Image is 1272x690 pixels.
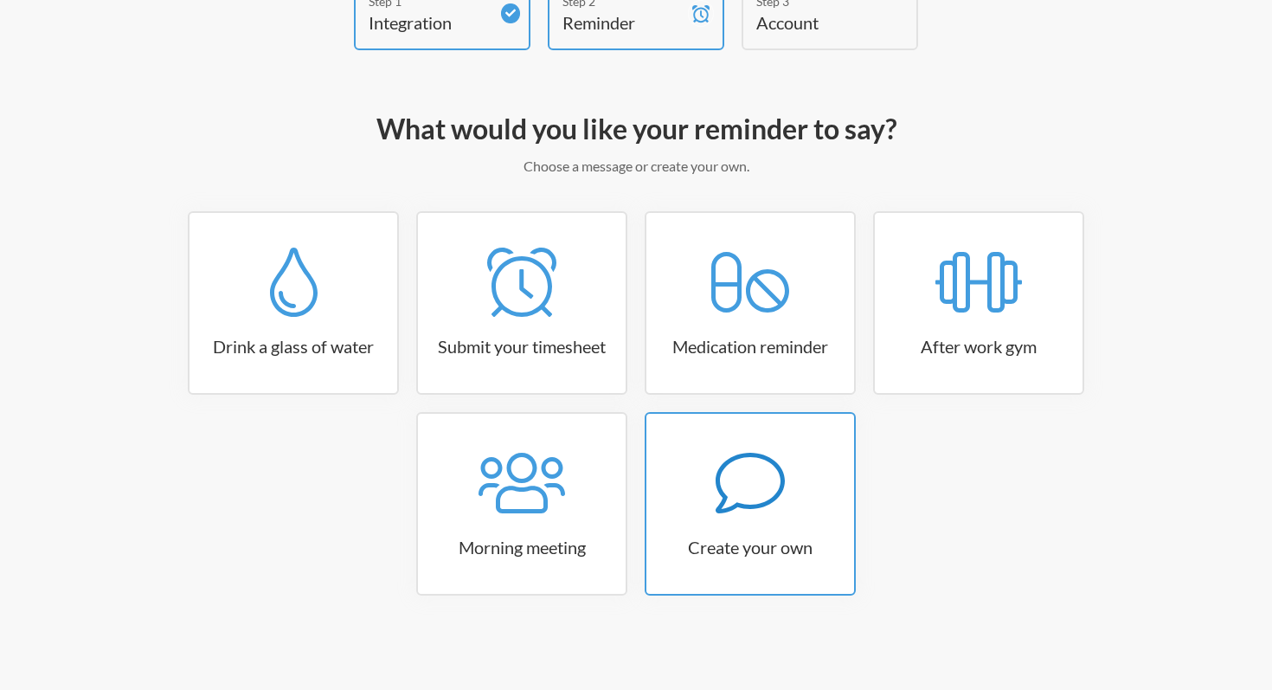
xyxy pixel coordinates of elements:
h3: Submit your timesheet [418,334,626,358]
h3: Morning meeting [418,535,626,559]
h3: Drink a glass of water [190,334,397,358]
h3: After work gym [875,334,1082,358]
h4: Account [756,10,877,35]
h3: Medication reminder [646,334,854,358]
p: Choose a message or create your own. [134,156,1138,177]
h4: Integration [369,10,490,35]
h3: Create your own [646,535,854,559]
h2: What would you like your reminder to say? [134,111,1138,147]
h4: Reminder [562,10,684,35]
